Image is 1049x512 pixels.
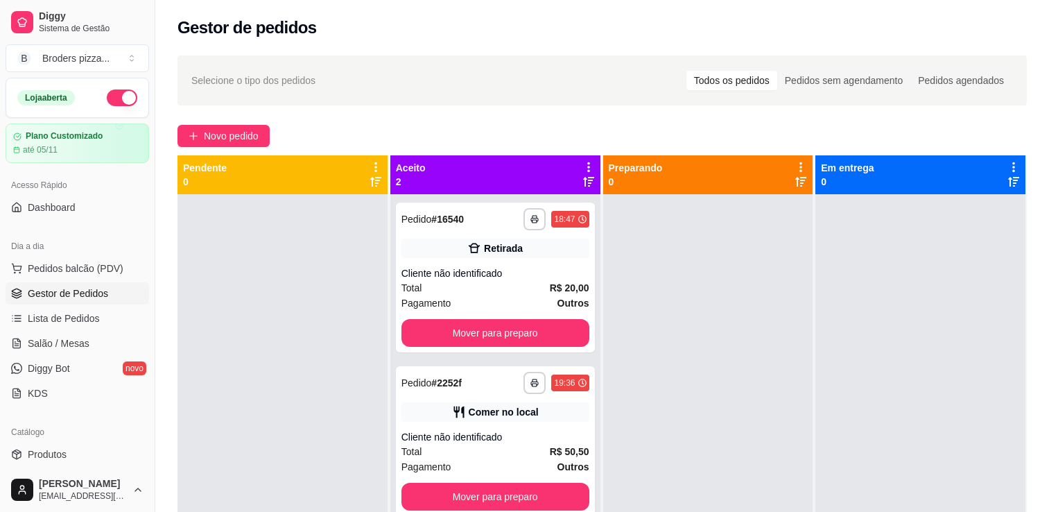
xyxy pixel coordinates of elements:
[28,336,89,350] span: Salão / Mesas
[177,17,317,39] h2: Gestor de pedidos
[28,262,123,275] span: Pedidos balcão (PDV)
[39,10,144,23] span: Diggy
[777,71,910,90] div: Pedidos sem agendamento
[177,125,270,147] button: Novo pedido
[6,257,149,280] button: Pedidos balcão (PDV)
[401,214,432,225] span: Pedido
[189,131,198,141] span: plus
[550,282,589,293] strong: R$ 20,00
[401,296,451,311] span: Pagamento
[17,90,75,105] div: Loja aberta
[401,430,589,444] div: Cliente não identificado
[396,161,426,175] p: Aceito
[401,459,451,475] span: Pagamento
[191,73,315,88] span: Selecione o tipo dos pedidos
[6,473,149,506] button: [PERSON_NAME][EMAIL_ADDRESS][DOMAIN_NAME]
[401,444,422,459] span: Total
[401,377,432,389] span: Pedido
[204,128,259,144] span: Novo pedido
[6,421,149,443] div: Catálogo
[554,377,575,389] div: 19:36
[6,357,149,379] a: Diggy Botnovo
[17,51,31,65] span: B
[557,298,589,309] strong: Outros
[6,123,149,163] a: Plano Customizadoaté 05/11
[401,483,589,511] button: Mover para preparo
[821,161,874,175] p: Em entrega
[401,280,422,296] span: Total
[28,361,70,375] span: Diggy Bot
[6,443,149,466] a: Produtos
[28,447,67,461] span: Produtos
[6,6,149,39] a: DiggySistema de Gestão
[910,71,1012,90] div: Pedidos agendados
[484,241,523,255] div: Retirada
[39,478,127,490] span: [PERSON_NAME]
[686,71,777,90] div: Todos os pedidos
[6,282,149,305] a: Gestor de Pedidos
[39,490,127,502] span: [EMAIL_ADDRESS][DOMAIN_NAME]
[28,312,100,325] span: Lista de Pedidos
[28,200,76,214] span: Dashboard
[183,175,227,189] p: 0
[557,461,589,472] strong: Outros
[6,44,149,72] button: Select a team
[401,266,589,280] div: Cliente não identificado
[431,377,462,389] strong: # 2252f
[554,214,575,225] div: 18:47
[396,175,426,189] p: 2
[28,386,48,400] span: KDS
[469,405,539,419] div: Comer no local
[6,196,149,219] a: Dashboard
[26,131,103,142] article: Plano Customizado
[6,307,149,330] a: Lista de Pedidos
[609,175,663,189] p: 0
[23,144,58,155] article: até 05/11
[183,161,227,175] p: Pendente
[609,161,663,175] p: Preparando
[6,332,149,355] a: Salão / Mesas
[107,89,137,106] button: Alterar Status
[821,175,874,189] p: 0
[39,23,144,34] span: Sistema de Gestão
[6,174,149,196] div: Acesso Rápido
[6,235,149,257] div: Dia a dia
[42,51,110,65] div: Broders pizza ...
[401,319,589,347] button: Mover para preparo
[6,382,149,404] a: KDS
[550,446,589,457] strong: R$ 50,50
[431,214,464,225] strong: # 16540
[28,287,108,300] span: Gestor de Pedidos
